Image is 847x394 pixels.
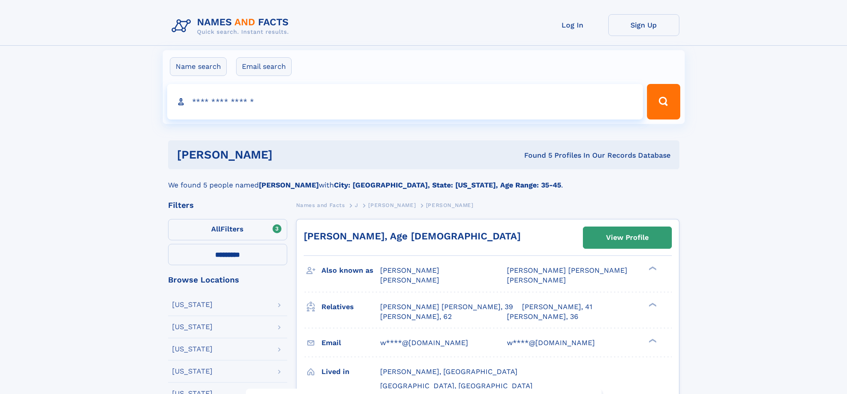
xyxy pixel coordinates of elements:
[368,199,416,211] a: [PERSON_NAME]
[507,276,566,284] span: [PERSON_NAME]
[380,276,439,284] span: [PERSON_NAME]
[168,276,287,284] div: Browse Locations
[259,181,319,189] b: [PERSON_NAME]
[170,57,227,76] label: Name search
[646,338,657,343] div: ❯
[321,263,380,278] h3: Also known as
[172,346,213,353] div: [US_STATE]
[177,149,398,160] h1: [PERSON_NAME]
[321,364,380,379] h3: Lived in
[168,201,287,209] div: Filters
[368,202,416,208] span: [PERSON_NAME]
[583,227,671,248] a: View Profile
[646,302,657,307] div: ❯
[647,84,680,119] button: Search Button
[334,181,561,189] b: City: [GEOGRAPHIC_DATA], State: [US_STATE], Age Range: 35-45
[507,312,578,322] a: [PERSON_NAME], 36
[236,57,292,76] label: Email search
[296,199,345,211] a: Names and Facts
[168,169,679,191] div: We found 5 people named with .
[321,299,380,314] h3: Relatives
[380,382,533,390] span: [GEOGRAPHIC_DATA], [GEOGRAPHIC_DATA]
[172,301,213,308] div: [US_STATE]
[172,323,213,330] div: [US_STATE]
[355,199,358,211] a: J
[211,225,221,233] span: All
[304,231,521,242] a: [PERSON_NAME], Age [DEMOGRAPHIC_DATA]
[321,335,380,350] h3: Email
[380,302,513,312] a: [PERSON_NAME] [PERSON_NAME], 39
[426,202,474,208] span: [PERSON_NAME]
[380,367,518,376] span: [PERSON_NAME], [GEOGRAPHIC_DATA]
[522,302,592,312] a: [PERSON_NAME], 41
[537,14,608,36] a: Log In
[355,202,358,208] span: J
[167,84,643,119] input: search input
[380,266,439,275] span: [PERSON_NAME]
[608,14,679,36] a: Sign Up
[606,227,649,248] div: View Profile
[646,266,657,271] div: ❯
[168,219,287,240] label: Filters
[398,151,670,160] div: Found 5 Profiles In Our Records Database
[172,368,213,375] div: [US_STATE]
[507,266,627,275] span: [PERSON_NAME] [PERSON_NAME]
[380,312,452,322] a: [PERSON_NAME], 62
[168,14,296,38] img: Logo Names and Facts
